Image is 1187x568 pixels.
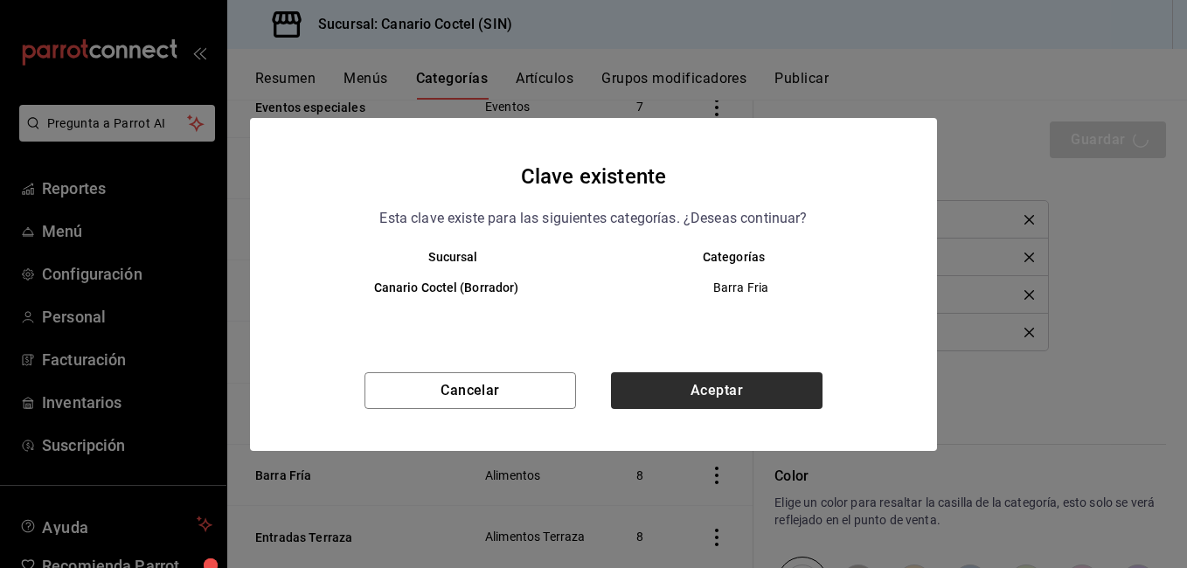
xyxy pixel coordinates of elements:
th: Categorías [593,250,902,264]
h6: Canario Coctel (Borrador) [313,279,580,298]
span: Barra Fria [608,279,873,296]
th: Sucursal [285,250,593,264]
button: Cancelar [364,372,576,409]
button: Aceptar [611,372,823,409]
h4: Clave existente [521,160,666,193]
p: Esta clave existe para las siguientes categorías. ¿Deseas continuar? [379,207,807,230]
